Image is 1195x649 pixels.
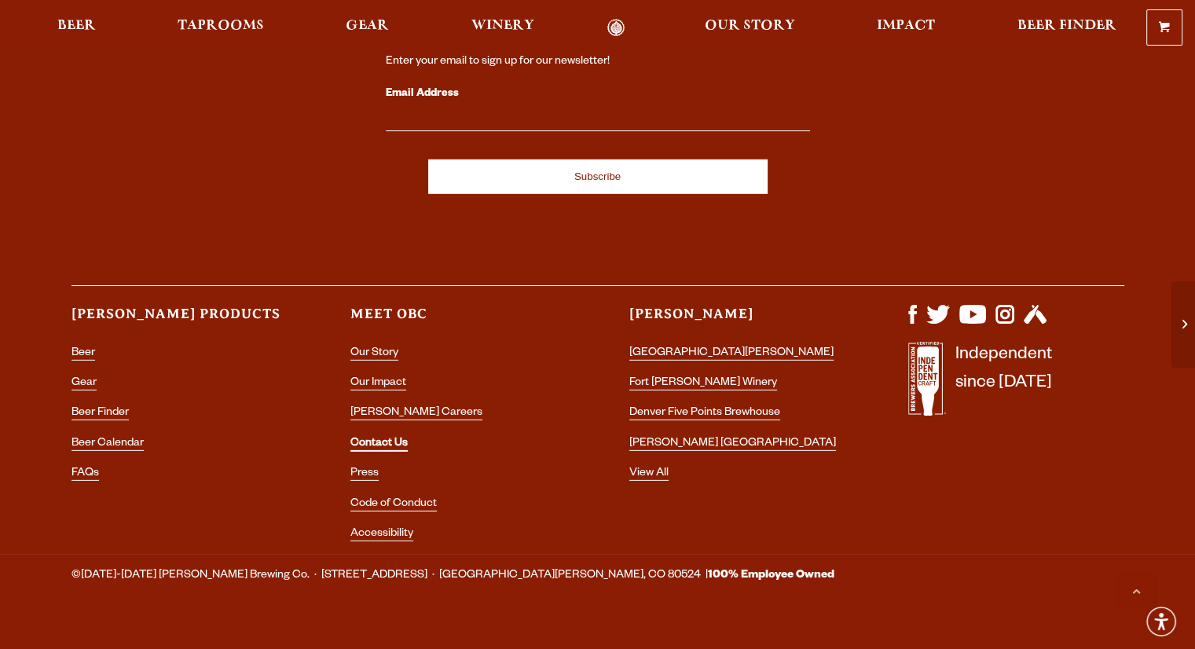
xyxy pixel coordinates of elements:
[386,54,810,70] div: Enter your email to sign up for our newsletter!
[57,20,96,32] span: Beer
[955,342,1052,424] p: Independent since [DATE]
[877,20,935,32] span: Impact
[71,377,97,390] a: Gear
[428,159,768,194] input: Subscribe
[71,566,834,586] span: ©[DATE]-[DATE] [PERSON_NAME] Brewing Co. · [STREET_ADDRESS] · [GEOGRAPHIC_DATA][PERSON_NAME], CO ...
[995,316,1014,328] a: Visit us on Instagram
[346,20,389,32] span: Gear
[167,19,274,37] a: Taprooms
[350,347,398,361] a: Our Story
[461,19,544,37] a: Winery
[695,19,805,37] a: Our Story
[926,316,950,328] a: Visit us on X (formerly Twitter)
[71,438,144,451] a: Beer Calendar
[587,19,646,37] a: Odell Home
[71,467,99,481] a: FAQs
[1017,20,1116,32] span: Beer Finder
[708,570,834,582] strong: 100% Employee Owned
[867,19,945,37] a: Impact
[471,20,534,32] span: Winery
[959,316,986,328] a: Visit us on YouTube
[47,19,106,37] a: Beer
[629,438,836,451] a: [PERSON_NAME] [GEOGRAPHIC_DATA]
[350,438,408,452] a: Contact Us
[908,316,917,328] a: Visit us on Facebook
[705,20,795,32] span: Our Story
[629,305,845,337] h3: [PERSON_NAME]
[1144,604,1179,639] div: Accessibility Menu
[350,467,379,481] a: Press
[71,305,288,337] h3: [PERSON_NAME] Products
[629,347,834,361] a: [GEOGRAPHIC_DATA][PERSON_NAME]
[350,528,413,541] a: Accessibility
[1024,316,1047,328] a: Visit us on Untappd
[1116,570,1156,610] a: Scroll to top
[386,84,810,104] label: Email Address
[71,407,129,420] a: Beer Finder
[178,20,264,32] span: Taprooms
[71,347,95,361] a: Beer
[1006,19,1126,37] a: Beer Finder
[350,377,406,390] a: Our Impact
[629,467,669,481] a: View All
[629,407,780,420] a: Denver Five Points Brewhouse
[629,377,777,390] a: Fort [PERSON_NAME] Winery
[335,19,399,37] a: Gear
[350,498,437,511] a: Code of Conduct
[350,305,566,337] h3: Meet OBC
[350,407,482,420] a: [PERSON_NAME] Careers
